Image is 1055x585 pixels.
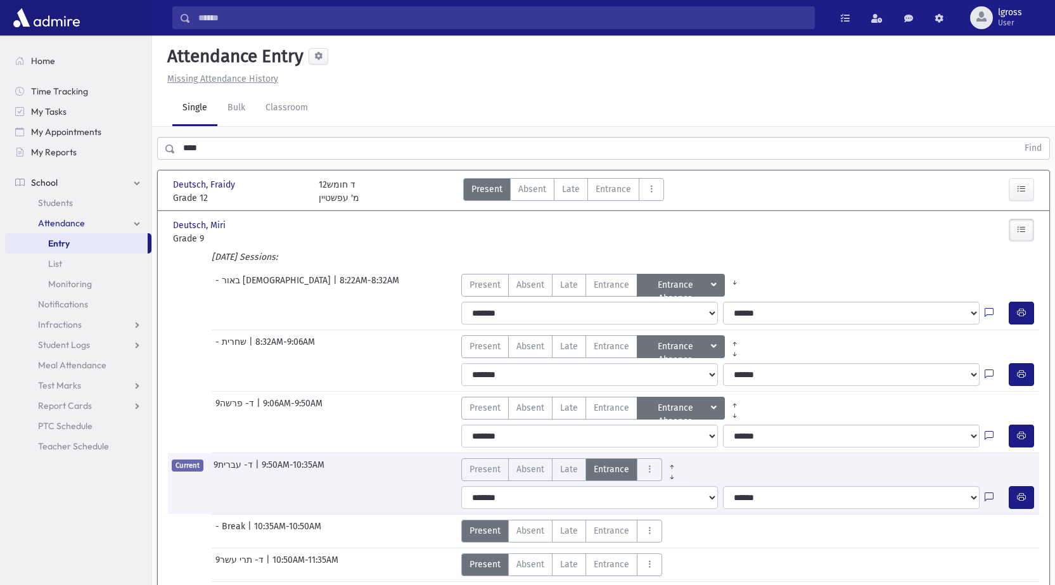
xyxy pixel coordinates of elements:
[38,420,93,432] span: PTC Schedule
[5,101,151,122] a: My Tasks
[516,340,544,353] span: Absent
[594,340,629,353] span: Entrance
[5,213,151,233] a: Attendance
[461,520,662,543] div: AttTypes
[38,400,92,411] span: Report Cards
[215,335,249,358] span: - שחרית
[254,520,321,543] span: 10:35AM-10:50AM
[38,319,82,330] span: Infractions
[38,440,109,452] span: Teacher Schedule
[38,197,73,209] span: Students
[173,191,306,205] span: Grade 12
[172,91,217,126] a: Single
[516,558,544,571] span: Absent
[5,355,151,375] a: Meal Attendance
[637,397,725,420] button: Entrance Absence
[594,524,629,537] span: Entrance
[262,458,324,481] span: 9:50AM-10:35AM
[212,252,278,262] i: [DATE] Sessions:
[560,463,578,476] span: Late
[215,397,257,420] span: 9ד- פרשה
[172,460,203,472] span: Current
[215,274,333,297] span: - באור [DEMOGRAPHIC_DATA]
[48,258,62,269] span: List
[249,335,255,358] span: |
[5,314,151,335] a: Infractions
[562,183,580,196] span: Late
[5,172,151,193] a: School
[594,401,629,415] span: Entrance
[463,178,664,205] div: AttTypes
[162,74,278,84] a: Missing Attendance History
[263,397,323,420] span: 9:06AM-9:50AM
[31,146,77,158] span: My Reports
[998,8,1022,18] span: lgross
[594,278,629,292] span: Entrance
[461,397,745,420] div: AttTypes
[5,395,151,416] a: Report Cards
[5,436,151,456] a: Teacher Schedule
[214,458,255,481] span: 9ד- עברית
[470,278,501,292] span: Present
[518,183,546,196] span: Absent
[637,274,725,297] button: Entrance Absence
[5,335,151,355] a: Student Logs
[470,401,501,415] span: Present
[461,274,745,297] div: AttTypes
[470,463,501,476] span: Present
[461,458,682,481] div: AttTypes
[10,5,83,30] img: AdmirePro
[5,274,151,294] a: Monitoring
[191,6,814,29] input: Search
[637,335,725,358] button: Entrance Absence
[645,278,708,292] span: Entrance Absence
[215,520,248,543] span: - Break
[215,553,266,576] span: 9ד- תרי עשר
[173,178,238,191] span: Deutsch, Fraidy
[173,219,228,232] span: Deutsch, Miri
[38,217,85,229] span: Attendance
[272,553,338,576] span: 10:50AM-11:35AM
[162,46,304,67] h5: Attendance Entry
[38,339,90,350] span: Student Logs
[516,401,544,415] span: Absent
[38,299,88,310] span: Notifications
[5,122,151,142] a: My Appointments
[516,278,544,292] span: Absent
[560,524,578,537] span: Late
[645,340,708,354] span: Entrance Absence
[333,274,340,297] span: |
[255,335,315,358] span: 8:32AM-9:06AM
[167,74,278,84] u: Missing Attendance History
[5,193,151,213] a: Students
[5,416,151,436] a: PTC Schedule
[516,524,544,537] span: Absent
[594,463,629,476] span: Entrance
[516,463,544,476] span: Absent
[31,106,67,117] span: My Tasks
[5,81,151,101] a: Time Tracking
[319,178,359,205] div: 12ד חומש מ' עפשטיין
[48,278,92,290] span: Monitoring
[255,458,262,481] span: |
[461,335,745,358] div: AttTypes
[560,278,578,292] span: Late
[5,233,148,254] a: Entry
[257,397,263,420] span: |
[248,520,254,543] span: |
[470,524,501,537] span: Present
[560,401,578,415] span: Late
[38,380,81,391] span: Test Marks
[38,359,106,371] span: Meal Attendance
[645,401,708,415] span: Entrance Absence
[5,51,151,71] a: Home
[5,142,151,162] a: My Reports
[461,553,662,576] div: AttTypes
[173,232,306,245] span: Grade 9
[31,55,55,67] span: Home
[5,375,151,395] a: Test Marks
[470,340,501,353] span: Present
[266,553,272,576] span: |
[560,340,578,353] span: Late
[998,18,1022,28] span: User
